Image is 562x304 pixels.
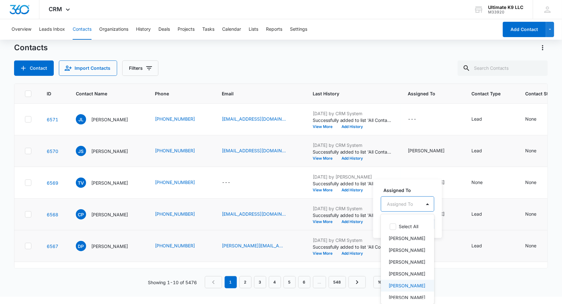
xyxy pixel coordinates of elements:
p: Successfully added to list 'All Contacts'. [313,117,393,124]
p: [DATE] by CRM System [313,142,393,148]
p: [PERSON_NAME] [389,259,425,266]
a: [PHONE_NUMBER] [155,211,195,217]
h1: Contacts [14,43,48,52]
button: Add History [337,156,368,160]
div: Assigned To - Jeremy Kiessling - Select to Edit Field [408,147,456,155]
span: Contact Status [526,90,558,97]
a: Page 3 [254,276,266,288]
div: Contact Type - None - Select to Edit Field [472,179,494,187]
div: Contact Name - Tina Valech - Select to Edit Field [76,178,140,188]
button: Import Contacts [59,60,117,76]
div: account id [488,10,524,14]
p: [PERSON_NAME] [91,148,128,155]
span: TV [76,178,86,188]
div: Lead [472,211,482,217]
div: [PERSON_NAME] [408,179,445,186]
p: Successfully added to list 'All Contacts'. [313,212,393,219]
div: [PERSON_NAME] [408,147,445,154]
div: Email - - Select to Edit Field [222,179,242,187]
a: [PERSON_NAME][EMAIL_ADDRESS][PERSON_NAME][DOMAIN_NAME] [222,242,286,249]
button: Add History [337,252,368,255]
div: Contact Status - None - Select to Edit Field [526,242,548,250]
span: JL [76,114,86,124]
input: Search Contacts [458,60,548,76]
p: [DATE] by CRM System [313,205,393,212]
div: Contact Name - Darilyn Perry - Select to Edit Field [76,241,140,251]
div: Lead [472,116,482,122]
span: Contact Type [472,90,501,97]
button: Add History [337,188,368,192]
div: Lead [472,242,482,249]
button: Deals [158,19,170,40]
a: [EMAIL_ADDRESS][DOMAIN_NAME] [222,211,286,217]
div: Lead [472,147,482,154]
div: Contact Status - None - Select to Edit Field [526,116,548,123]
button: Projects [178,19,195,40]
button: Contacts [73,19,92,40]
div: Contact Type - Lead - Select to Edit Field [472,211,494,218]
div: Assigned To - - Select to Edit Field [408,116,428,123]
button: Leads Inbox [39,19,65,40]
div: Phone - 3014667062 - Select to Edit Field [155,179,206,187]
p: Select All [399,223,419,230]
div: Contact Name - Juan Sellars - Select to Edit Field [76,146,140,156]
p: Successfully added to list 'All Contacts'. [313,244,393,250]
div: Contact Status - None - Select to Edit Field [526,179,548,187]
a: Page 5 [284,276,296,288]
div: Contact Type - Lead - Select to Edit Field [472,116,494,123]
div: None [472,179,483,186]
button: Filters [122,60,158,76]
p: [PERSON_NAME] [389,294,425,301]
a: [PHONE_NUMBER] [155,116,195,122]
div: None [526,179,537,186]
a: Navigate to contact details page for Chiresh Patel [47,212,58,217]
a: [PHONE_NUMBER] [155,147,195,154]
a: Navigate to contact details page for Juan Sellars [47,148,58,154]
label: Assigned To [383,187,437,194]
button: Add History [337,220,368,224]
p: [PERSON_NAME] [91,211,128,218]
a: Navigate to contact details page for Darilyn Perry [47,244,58,249]
span: Assigned To [408,90,447,97]
span: DP [76,241,86,251]
p: Showing 1-10 of 5476 [148,279,197,286]
button: Organizations [99,19,128,40]
a: Next Page [349,276,366,288]
p: [PERSON_NAME] [91,180,128,186]
a: Page 6 [298,276,310,288]
button: Add Contact [14,60,54,76]
p: [PERSON_NAME] [389,247,425,254]
div: None [526,242,537,249]
button: Calendar [222,19,241,40]
div: Phone - 7579124504 - Select to Edit Field [155,242,206,250]
a: [PHONE_NUMBER] [155,242,195,249]
p: [DATE] by [PERSON_NAME] [313,173,393,180]
em: 1 [225,276,237,288]
a: [EMAIL_ADDRESS][DOMAIN_NAME] [222,147,286,154]
span: ID [47,90,51,97]
div: Phone - 3022331324 - Select to Edit Field [155,211,206,218]
div: Phone - 4434739096 - Select to Edit Field [155,116,206,123]
p: [PERSON_NAME] [91,116,128,123]
div: Assigned To - Jeremy Kiessling - Select to Edit Field [408,179,456,187]
button: Tasks [202,19,214,40]
p: [PERSON_NAME] [91,243,128,250]
a: [PHONE_NUMBER] [155,179,195,186]
span: Phone [155,90,197,97]
button: View More [313,252,337,255]
button: Actions [538,43,548,53]
div: Phone - 2407724698 - Select to Edit Field [155,147,206,155]
div: Contact Status - None - Select to Edit Field [526,211,548,218]
span: JS [76,146,86,156]
button: View More [313,220,337,224]
button: View More [313,156,337,160]
p: Successfully added to list 'All Contacts'. [313,148,393,155]
a: Navigate to contact details page for Jeannette Lescano [47,117,58,122]
div: Contact Status - None - Select to Edit Field [526,147,548,155]
nav: Pagination [205,276,366,288]
button: 10 Per Page [373,276,414,288]
p: [DATE] by CRM System [313,110,393,117]
p: Successfully added to list 'All Contacts'. [313,180,393,187]
div: --- [222,179,230,187]
div: Contact Type - Lead - Select to Edit Field [472,242,494,250]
